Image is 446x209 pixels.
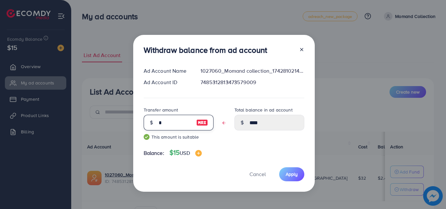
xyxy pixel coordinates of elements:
span: Apply [286,171,298,177]
div: 7485312813473579009 [195,79,309,86]
img: image [195,150,202,157]
span: Cancel [249,171,266,178]
small: This amount is suitable [144,134,214,140]
button: Cancel [241,167,274,181]
label: Total balance in ad account [234,107,293,113]
img: image [196,119,208,127]
span: USD [180,149,190,157]
h4: $15 [169,149,202,157]
div: Ad Account Name [138,67,196,75]
div: Ad Account ID [138,79,196,86]
label: Transfer amount [144,107,178,113]
button: Apply [279,167,304,181]
h3: Withdraw balance from ad account [144,45,267,55]
img: guide [144,134,150,140]
span: Balance: [144,149,164,157]
div: 1027060_Momand collection_1742810214189 [195,67,309,75]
